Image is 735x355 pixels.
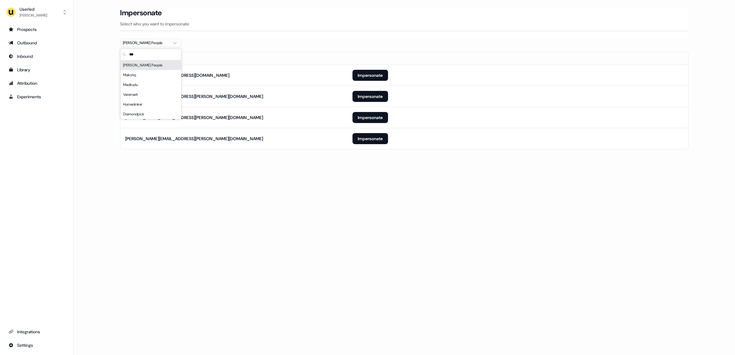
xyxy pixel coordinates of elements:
[5,24,68,34] a: Go to prospects
[125,136,263,142] div: [PERSON_NAME][EMAIL_ADDRESS][PERSON_NAME][DOMAIN_NAME]
[121,60,181,70] div: [PERSON_NAME] People
[9,94,65,100] div: Experiments
[120,39,181,47] button: [PERSON_NAME] People
[5,78,68,88] a: Go to attribution
[120,8,162,17] h3: Impersonate
[123,40,169,46] div: [PERSON_NAME] People
[121,80,181,90] div: Madkudu
[9,342,65,348] div: Settings
[9,80,65,86] div: Attribution
[125,114,263,121] div: [PERSON_NAME][EMAIL_ADDRESS][PERSON_NAME][DOMAIN_NAME]
[120,21,688,27] p: Select who you want to impersonate
[5,51,68,61] a: Go to Inbound
[5,38,68,48] a: Go to outbound experience
[5,327,68,337] a: Go to integrations
[121,70,181,80] div: Makohq
[120,52,348,65] th: Email
[9,329,65,335] div: Integrations
[121,109,181,119] div: Diamondpick
[5,65,68,75] a: Go to templates
[121,99,181,109] div: Humanlinker
[121,90,181,99] div: Veremark
[121,60,181,119] div: Suggestions
[9,40,65,46] div: Outbound
[125,93,263,99] div: [PERSON_NAME][EMAIL_ADDRESS][PERSON_NAME][DOMAIN_NAME]
[352,112,388,123] button: Impersonate
[20,6,47,12] div: Userled
[352,133,388,144] button: Impersonate
[5,340,68,350] a: Go to integrations
[9,26,65,32] div: Prospects
[20,12,47,18] div: [PERSON_NAME]
[5,92,68,102] a: Go to experiments
[352,91,388,102] button: Impersonate
[9,53,65,59] div: Inbound
[352,70,388,81] button: Impersonate
[5,5,68,20] button: Userled[PERSON_NAME]
[9,67,65,73] div: Library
